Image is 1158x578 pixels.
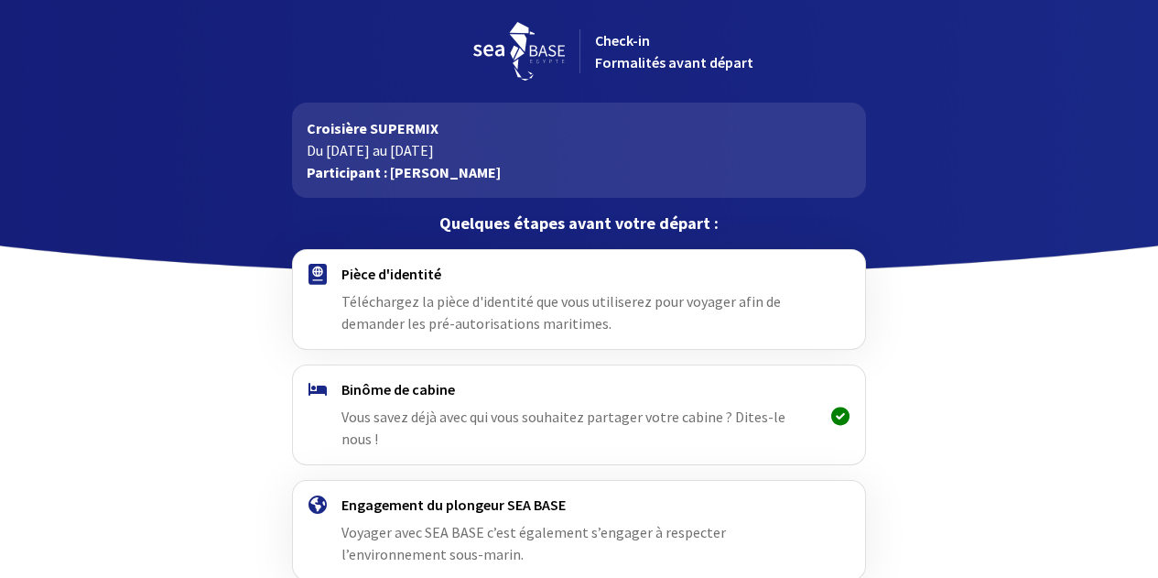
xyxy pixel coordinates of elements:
img: logo_seabase.svg [473,22,565,81]
span: Vous savez déjà avec qui vous souhaitez partager votre cabine ? Dites-le nous ! [341,408,785,448]
img: passport.svg [308,264,327,285]
p: Quelques étapes avant votre départ : [292,213,866,234]
p: Du [DATE] au [DATE] [307,139,851,161]
h4: Engagement du plongeur SEA BASE [341,496,817,514]
p: Participant : [PERSON_NAME] [307,161,851,183]
span: Voyager avec SEA BASE c’est également s’engager à respecter l’environnement sous-marin. [341,523,726,563]
p: Croisière SUPERMIX [307,117,851,139]
img: binome.svg [308,383,327,396]
span: Téléchargez la pièce d'identité que vous utiliserez pour voyager afin de demander les pré-autoris... [341,292,781,333]
span: Check-in Formalités avant départ [595,31,753,71]
h4: Pièce d'identité [341,265,817,283]
h4: Binôme de cabine [341,380,817,398]
img: engagement.svg [308,496,327,514]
